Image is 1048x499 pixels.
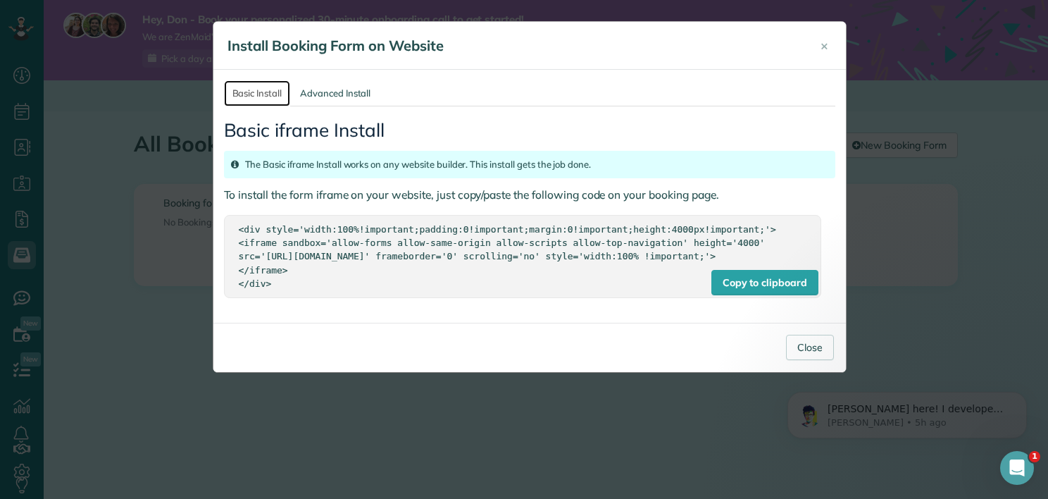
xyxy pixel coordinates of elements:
h4: Install Booking Form on Website [227,36,798,56]
p: Message from Alexandre, sent 5h ago [61,54,243,67]
span: × [821,37,828,54]
div: The Basic iframe Install works on any website builder. This install gets the job done. [224,151,835,178]
div: <div style='width:100%!important;padding:0!important;margin:0!important;height:4000px!important;'... [239,223,806,290]
iframe: Intercom live chat [1000,451,1034,485]
a: Advanced Install [292,80,379,106]
img: Profile image for Alexandre [32,42,54,65]
a: Basic Install [224,80,291,106]
button: Close [786,335,834,360]
h4: To install the form iframe on your website, just copy/paste the following code on your booking page. [224,189,835,201]
h3: Basic iframe Install [224,121,835,141]
div: message notification from Alexandre, 5h ago. Alex here! I developed the software you're currently... [21,30,261,76]
p: [PERSON_NAME] here! I developed the software you're currently trialing (though I have help now!) ... [61,40,243,54]
button: Close [810,29,839,63]
div: Copy to clipboard [711,270,818,295]
span: 1 [1029,451,1040,462]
